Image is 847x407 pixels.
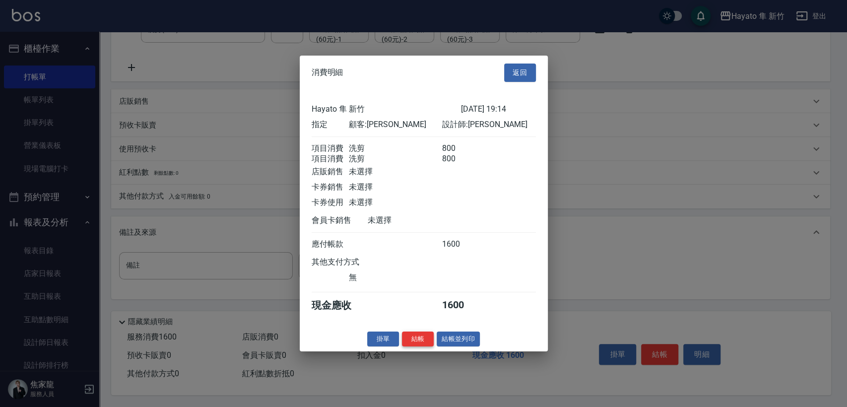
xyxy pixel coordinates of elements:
[312,257,387,267] div: 其他支付方式
[349,272,442,282] div: 無
[461,104,536,114] div: [DATE] 19:14
[504,64,536,82] button: 返回
[349,182,442,192] div: 未選擇
[368,215,461,225] div: 未選擇
[312,119,349,130] div: 指定
[312,104,461,114] div: Hayato 隼 新竹
[312,153,349,164] div: 項目消費
[367,331,399,346] button: 掛單
[349,166,442,177] div: 未選擇
[312,68,343,77] span: 消費明細
[402,331,434,346] button: 結帳
[312,182,349,192] div: 卡券銷售
[312,239,349,249] div: 應付帳款
[442,239,479,249] div: 1600
[349,119,442,130] div: 顧客: [PERSON_NAME]
[442,143,479,153] div: 800
[312,166,349,177] div: 店販銷售
[442,298,479,312] div: 1600
[349,197,442,207] div: 未選擇
[442,153,479,164] div: 800
[312,143,349,153] div: 項目消費
[437,331,480,346] button: 結帳並列印
[349,153,442,164] div: 洗剪
[349,143,442,153] div: 洗剪
[442,119,535,130] div: 設計師: [PERSON_NAME]
[312,197,349,207] div: 卡券使用
[312,215,368,225] div: 會員卡銷售
[312,298,368,312] div: 現金應收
